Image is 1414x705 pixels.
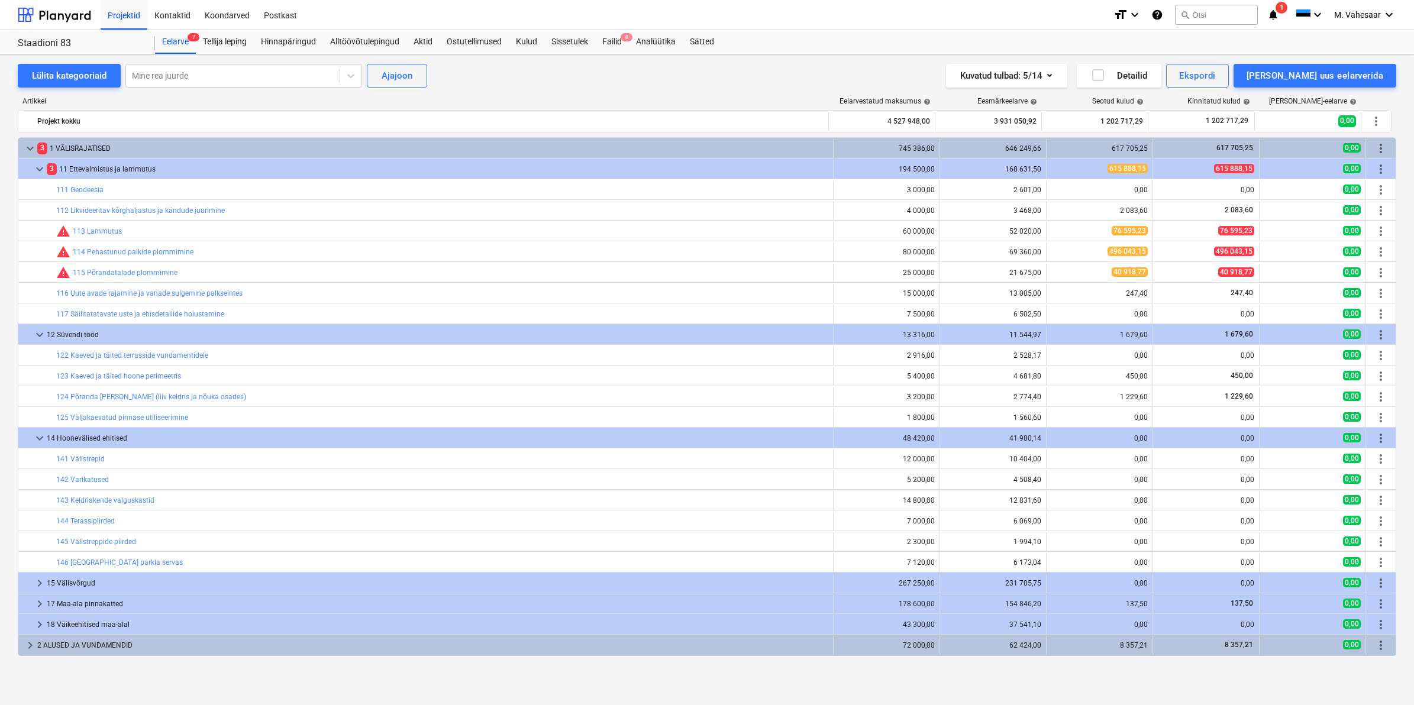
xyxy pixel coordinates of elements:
div: 8 357,21 [1051,641,1148,649]
div: 14 800,00 [838,496,935,505]
span: 0,00 [1343,350,1361,360]
i: Abikeskus [1151,8,1163,22]
span: 8 [621,33,632,41]
div: 2 601,00 [945,186,1041,194]
div: Lülita kategooriaid [32,68,106,83]
span: 40 918,77 [1112,267,1148,277]
div: 1 994,10 [945,538,1041,546]
span: 0,00 [1343,143,1361,153]
div: 17 Maa-ala pinnakatted [47,594,828,613]
div: 72 000,00 [838,641,935,649]
div: 1 560,60 [945,413,1041,422]
div: [PERSON_NAME] uus eelarverida [1247,68,1383,83]
span: 3 [37,143,47,154]
div: 6 069,00 [945,517,1041,525]
span: 8 357,21 [1223,641,1254,649]
div: 15 000,00 [838,289,935,297]
span: 0,00 [1343,371,1361,380]
span: help [1134,98,1144,105]
span: 0,00 [1343,599,1361,608]
a: 113 Lammutus [73,227,122,235]
span: 0,00 [1343,495,1361,505]
span: 0,00 [1343,536,1361,546]
div: 137,50 [1051,600,1148,608]
div: 2 528,17 [945,351,1041,360]
div: Failid [595,30,629,54]
div: 168 631,50 [945,165,1041,173]
div: 18 Väikeehitised maa-alal [47,615,828,634]
a: 142 Varikatused [56,476,109,484]
div: 0,00 [1051,351,1148,360]
span: 0,00 [1343,205,1361,215]
div: 5 200,00 [838,476,935,484]
span: 450,00 [1229,371,1254,380]
div: Detailid [1091,68,1147,83]
span: keyboard_arrow_right [33,617,47,632]
span: 0,00 [1343,474,1361,484]
div: 194 500,00 [838,165,935,173]
span: Rohkem tegevusi [1374,431,1388,445]
div: 62 424,00 [945,641,1041,649]
span: help [1028,98,1037,105]
div: 69 360,00 [945,248,1041,256]
span: Rohkem tegevusi [1374,224,1388,238]
a: Kulud [509,30,544,54]
div: 0,00 [1051,496,1148,505]
span: 0,00 [1343,640,1361,649]
span: help [921,98,931,105]
span: 76 595,23 [1112,226,1148,235]
span: 0,00 [1343,164,1361,173]
span: 496 043,15 [1108,247,1148,256]
div: 1 800,00 [838,413,935,422]
div: Kuvatud tulbad : 5/14 [960,68,1053,83]
a: 122 Kaeved ja täited terrasside vundamentidele [56,351,208,360]
div: 0,00 [1158,186,1254,194]
span: help [1347,98,1357,105]
div: 0,00 [1158,476,1254,484]
span: 0,00 [1343,433,1361,442]
span: 0,00 [1343,329,1361,339]
div: 11 Ettevalmistus ja lammutus [47,160,828,179]
div: 0,00 [1051,310,1148,318]
button: Ekspordi [1166,64,1228,88]
span: 0,00 [1343,392,1361,401]
span: Seotud kulud ületavad prognoosi [56,266,70,280]
span: Rohkem tegevusi [1374,493,1388,507]
div: 0,00 [1051,558,1148,567]
span: 1 679,60 [1223,330,1254,338]
div: 154 846,20 [945,600,1041,608]
span: Rohkem tegevusi [1374,141,1388,156]
div: 4 508,40 [945,476,1041,484]
span: Rohkem tegevusi [1374,535,1388,549]
div: Aktid [406,30,440,54]
div: 6 173,04 [945,558,1041,567]
div: 617 705,25 [1051,144,1148,153]
button: [PERSON_NAME] uus eelarverida [1234,64,1396,88]
span: 0,00 [1343,578,1361,587]
a: Sissetulek [544,30,595,54]
span: 2 083,60 [1223,206,1254,214]
div: 60 000,00 [838,227,935,235]
span: Rohkem tegevusi [1374,410,1388,425]
span: Rohkem tegevusi [1374,617,1388,632]
div: 3 000,00 [838,186,935,194]
span: Rohkem tegevusi [1374,203,1388,218]
div: Ajajoon [382,68,412,83]
div: 2 ALUSED JA VUNDAMENDID [37,636,828,655]
a: 112 Likvideeritav kõrghaljastus ja kändude juurimine [56,206,225,215]
span: keyboard_arrow_down [33,162,47,176]
a: 114 Pehastunud palkide plommimine [73,248,193,256]
div: 13 005,00 [945,289,1041,297]
div: 25 000,00 [838,269,935,277]
span: Rohkem tegevusi [1374,245,1388,259]
a: Eelarve7 [155,30,196,54]
span: 40 918,77 [1218,267,1254,277]
div: 1 229,60 [1051,393,1148,401]
span: Rohkem tegevusi [1374,183,1388,197]
div: 80 000,00 [838,248,935,256]
button: Ajajoon [367,64,427,88]
span: Rohkem tegevusi [1374,307,1388,321]
div: 7 120,00 [838,558,935,567]
a: 111 Geodeesia [56,186,104,194]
